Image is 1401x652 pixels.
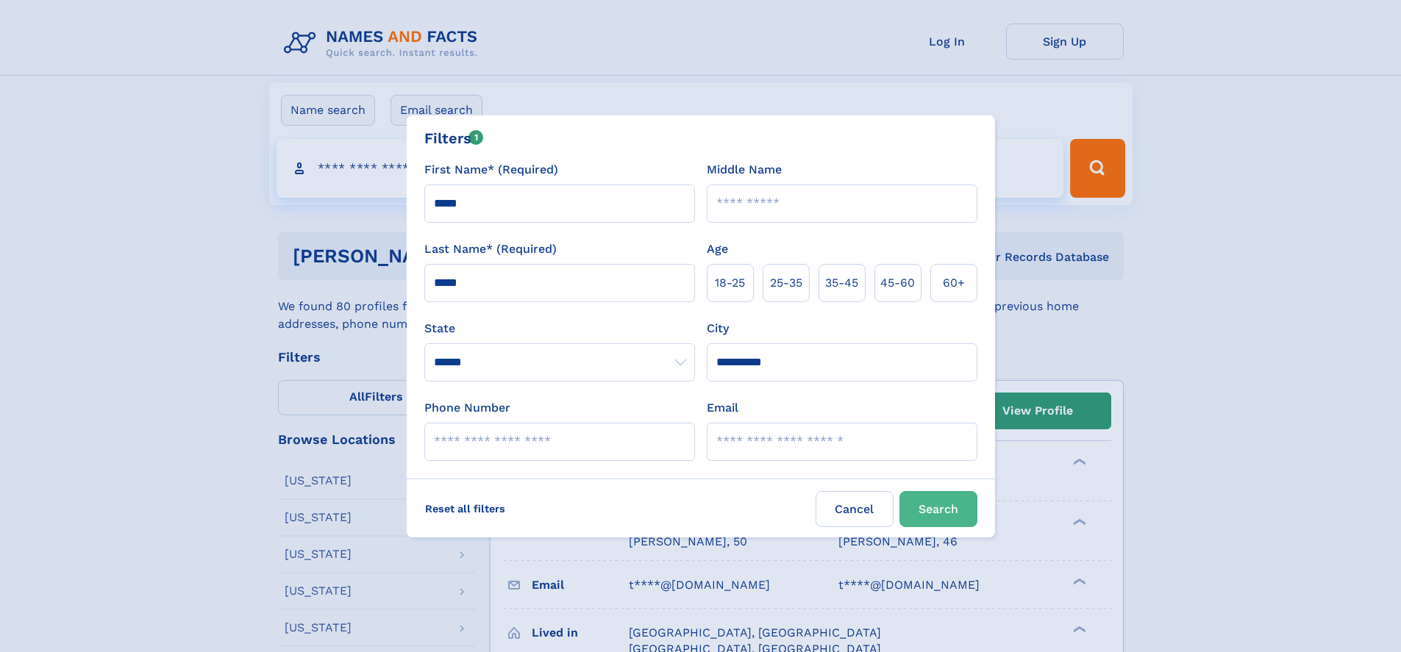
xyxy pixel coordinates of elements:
[943,274,965,292] span: 60+
[707,161,782,179] label: Middle Name
[880,274,915,292] span: 45‑60
[424,127,484,149] div: Filters
[707,399,738,417] label: Email
[715,274,745,292] span: 18‑25
[424,161,558,179] label: First Name* (Required)
[816,491,894,527] label: Cancel
[424,240,557,258] label: Last Name* (Required)
[707,320,729,337] label: City
[707,240,728,258] label: Age
[424,399,510,417] label: Phone Number
[416,491,515,526] label: Reset all filters
[424,320,695,337] label: State
[899,491,977,527] button: Search
[770,274,802,292] span: 25‑35
[825,274,858,292] span: 35‑45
